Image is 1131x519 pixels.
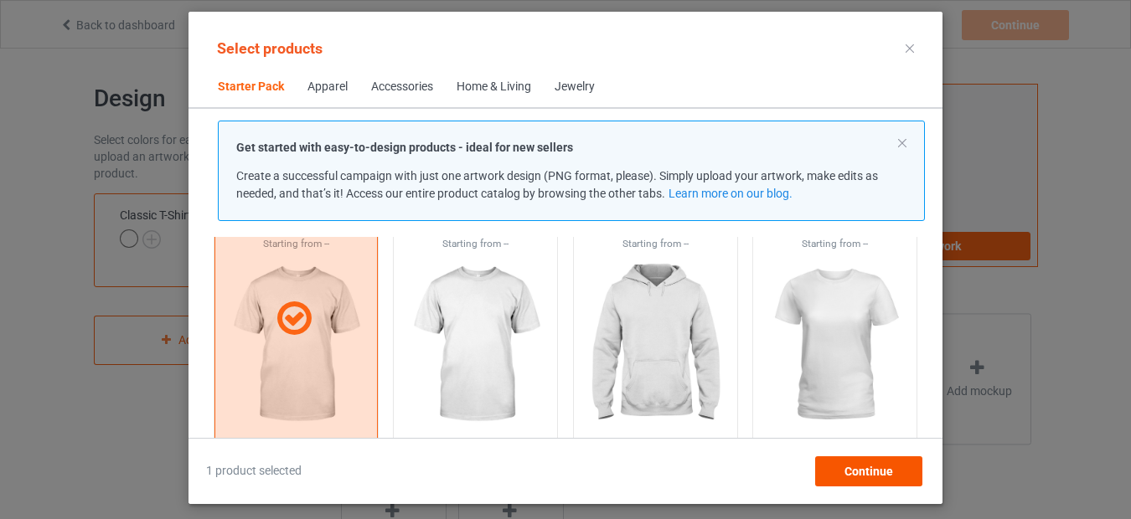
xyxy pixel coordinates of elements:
div: Starting from -- [753,237,917,251]
div: Home & Living [457,79,531,95]
div: Jewelry [555,79,595,95]
div: Accessories [371,79,433,95]
div: Starting from -- [574,237,737,251]
span: 1 product selected [206,463,302,480]
a: Learn more on our blog. [669,187,793,200]
span: Continue [844,465,893,478]
div: Continue [815,456,922,486]
img: regular.jpg [400,251,550,439]
strong: Get started with easy-to-design products - ideal for new sellers [236,141,573,154]
img: regular.jpg [760,251,910,439]
img: regular.jpg [581,251,731,439]
div: Apparel [307,79,348,95]
span: Starter Pack [206,67,296,107]
span: Select products [217,39,323,57]
div: Starting from -- [394,237,557,251]
span: Create a successful campaign with just one artwork design (PNG format, please). Simply upload you... [236,169,878,200]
